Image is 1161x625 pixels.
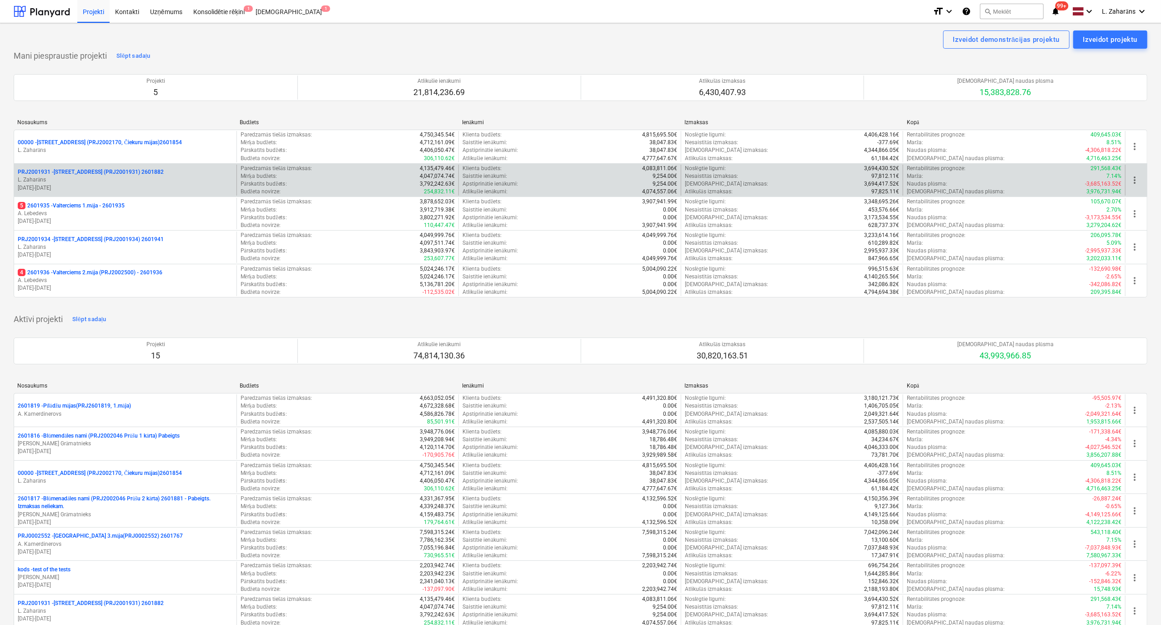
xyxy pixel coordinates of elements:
[907,172,923,180] p: Marža :
[907,180,947,188] p: Naudas plūsma :
[241,247,287,255] p: Pārskatīts budžets :
[907,139,923,146] p: Marža :
[420,180,455,188] p: 3,792,242.63€
[420,146,455,154] p: 4,406,050.47€
[14,50,107,61] p: Mani piespraustie projekti
[1051,6,1060,17] i: notifications
[1073,30,1147,49] button: Izveidot projektu
[1085,247,1121,255] p: -2,995,937.33€
[241,418,281,426] p: Budžeta novirze :
[1091,131,1121,139] p: 409,645.03€
[685,222,733,229] p: Atlikušās izmaksas :
[116,51,151,61] div: Slēpt sadaļu
[642,155,677,162] p: 4,777,647.67€
[462,273,507,281] p: Saistītie ienākumi :
[1106,172,1121,180] p: 7.14%
[114,49,153,63] button: Slēpt sadaļu
[642,165,677,172] p: 4,083,811.06€
[864,165,899,172] p: 3,694,430.52€
[18,495,233,526] div: 2601817 -Blūmenadāles nami (PRJ2002046 Prūšu 2 kārta) 2601881 - Pabeigts. Izmaksas neliekam.[PERS...
[18,607,233,615] p: L. Zaharāns
[864,402,899,410] p: 1,406,705.05€
[957,87,1054,98] p: 15,383,828.76
[685,402,739,410] p: Nesaistītās izmaksas :
[18,548,233,556] p: [DATE] - [DATE]
[1089,265,1121,273] p: -132,690.98€
[413,350,465,361] p: 74,814,130.36
[241,172,277,180] p: Mērķa budžets :
[642,394,677,402] p: 4,491,320.80€
[462,265,502,273] p: Klienta budžets :
[1089,281,1121,288] p: -342,086.82€
[241,402,277,410] p: Mērķa budžets :
[462,131,502,139] p: Klienta budžets :
[1102,8,1136,15] span: L. Zaharāns
[18,469,182,477] p: 00000 - [STREET_ADDRESS] (PRJ2002170, Čiekuru mājas)2601854
[420,198,455,206] p: 3,878,652.03€
[241,394,312,402] p: Paredzamās tiešās izmaksas :
[18,236,233,259] div: PRJ2001934 -[STREET_ADDRESS] (PRJ2001934) 2601941L. Zaharāns[DATE]-[DATE]
[957,77,1054,85] p: [DEMOGRAPHIC_DATA] naudas plūsma
[18,243,233,251] p: L. Zaharāns
[864,146,899,154] p: 4,344,866.05€
[1106,139,1121,146] p: 8.51%
[907,119,1122,126] div: Kopā
[642,232,677,239] p: 4,049,999.76€
[663,410,677,418] p: 0.00€
[462,247,518,255] p: Apstiprinātie ienākumi :
[18,202,25,209] span: 5
[907,281,947,288] p: Naudas plūsma :
[240,119,455,126] div: Budžets
[1091,288,1121,296] p: 209,395.84€
[685,247,768,255] p: [DEMOGRAPHIC_DATA] izmaksas :
[462,206,507,214] p: Saistītie ienākumi :
[462,402,507,410] p: Saistītie ienākumi :
[642,418,677,426] p: 4,491,320.80€
[943,30,1070,49] button: Izveidot demonstrācijas projektu
[953,34,1060,45] div: Izveidot demonstrācijas projektu
[907,165,965,172] p: Rentabilitātes prognoze :
[1083,34,1137,45] div: Izveidot projektu
[18,168,233,192] div: PRJ2001931 -[STREET_ADDRESS] (PRJ2001931) 2601882L. Zaharāns[DATE]-[DATE]
[907,255,1005,262] p: [DEMOGRAPHIC_DATA] naudas plūsma :
[241,265,312,273] p: Paredzamās tiešās izmaksas :
[420,410,455,418] p: 4,586,826.78€
[420,402,455,410] p: 4,672,328.68€
[685,410,768,418] p: [DEMOGRAPHIC_DATA] izmaksas :
[462,232,502,239] p: Klienta budžets :
[18,168,164,176] p: PRJ2001931 - [STREET_ADDRESS] (PRJ2001931) 2601882
[868,265,899,273] p: 996,515.63€
[1086,255,1121,262] p: 3,202,033.11€
[420,232,455,239] p: 4,049,999.76€
[241,232,312,239] p: Paredzamās tiešās izmaksas :
[241,206,277,214] p: Mērķa budžets :
[697,350,748,361] p: 30,820,163.51
[663,273,677,281] p: 0.00€
[907,214,947,222] p: Naudas plūsma :
[18,540,233,548] p: A. Kamerdinerovs
[241,198,312,206] p: Paredzamās tiešās izmaksas :
[424,188,455,196] p: 254,832.11€
[420,172,455,180] p: 4,047,074.74€
[1129,275,1140,286] span: more_vert
[18,532,233,555] div: PRJ0002552 -[GEOGRAPHIC_DATA] 3.māja(PRJ0002552) 2601767A. Kamerdinerovs[DATE]-[DATE]
[18,139,233,154] div: 00000 -[STREET_ADDRESS] (PRJ2002170, Čiekuru mājas)2601854L. Zaharāns
[18,448,233,455] p: [DATE] - [DATE]
[462,172,507,180] p: Saistītie ienākumi :
[1084,6,1095,17] i: keyboard_arrow_down
[18,202,233,225] div: 52601935 -Valterciems 1.māja - 2601935A. Lebedevs[DATE]-[DATE]
[18,566,233,589] div: kods -test of the tests[PERSON_NAME][DATE]-[DATE]
[420,273,455,281] p: 5,024,246.17€
[685,273,739,281] p: Nesaistītās izmaksas :
[864,198,899,206] p: 3,348,695.26€
[871,155,899,162] p: 61,184.42€
[663,247,677,255] p: 0.00€
[462,198,502,206] p: Klienta budžets :
[14,314,63,325] p: Aktīvi projekti
[663,206,677,214] p: 0.00€
[907,247,947,255] p: Naudas plūsma :
[1129,472,1140,483] span: more_vert
[1129,175,1140,186] span: more_vert
[1106,206,1121,214] p: 2.70%
[241,410,287,418] p: Pārskatīts budžets :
